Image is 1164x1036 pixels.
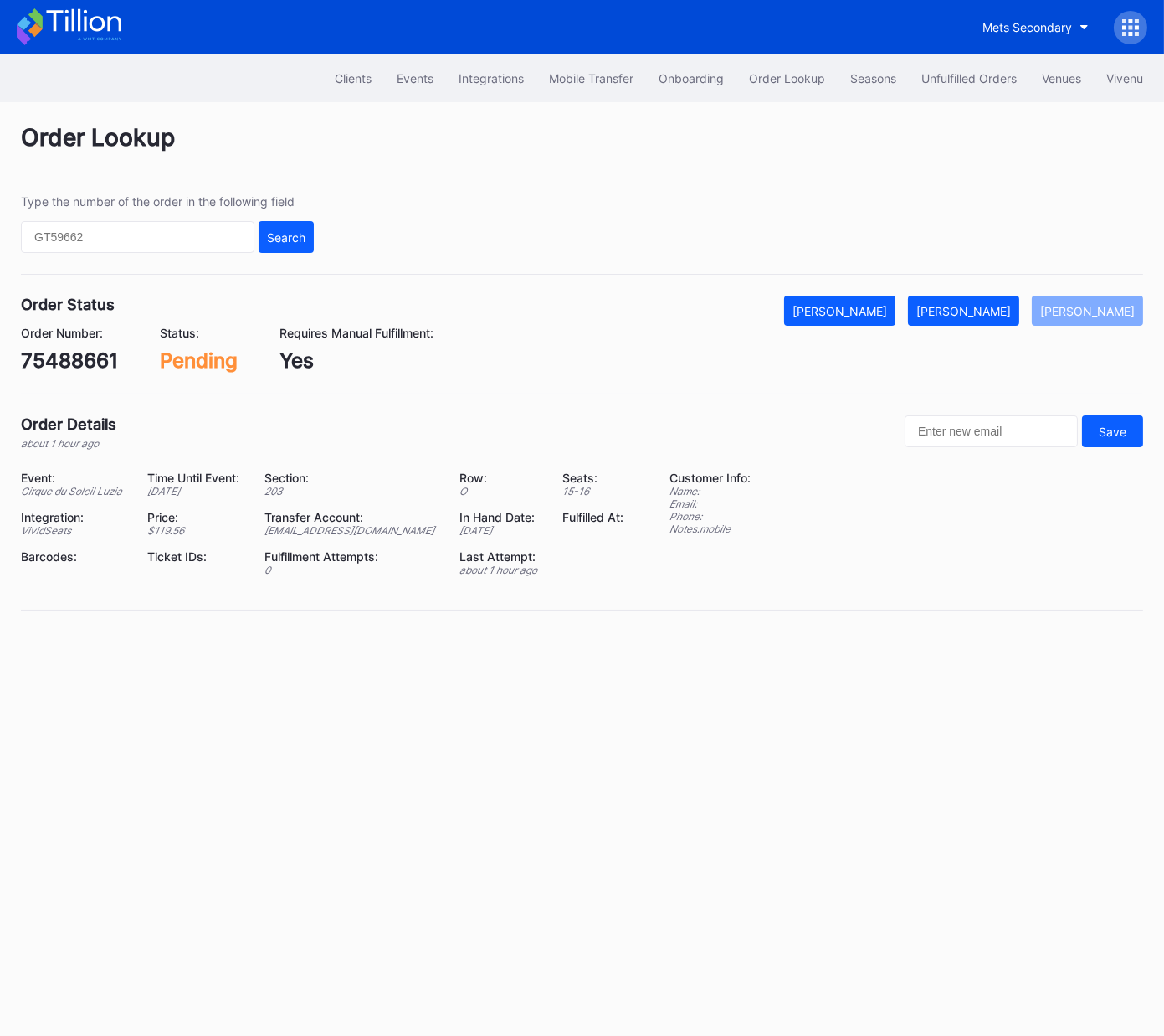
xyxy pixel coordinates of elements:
[459,471,541,485] div: Row:
[147,471,244,485] div: Time Until Event:
[264,549,438,564] div: Fulfillment Attempts:
[646,63,736,94] button: Onboarding
[1082,415,1143,447] button: Save
[784,296,895,326] button: [PERSON_NAME]
[21,123,1143,173] div: Order Lookup
[384,63,446,94] button: Events
[549,71,633,85] div: Mobile Transfer
[264,485,438,497] div: 203
[669,523,751,535] div: Notes: mobile
[160,348,238,373] div: Pending
[264,524,438,537] div: [EMAIL_ADDRESS][DOMAIN_NAME]
[335,71,372,85] div: Clients
[459,485,541,497] div: O
[536,63,646,94] button: Mobile Transfer
[562,471,628,485] div: Seats:
[21,221,254,253] input: GT59662
[669,471,751,485] div: Customer Info:
[749,71,825,85] div: Order Lookup
[264,564,438,576] div: 0
[267,230,305,245] div: Search
[264,471,438,485] div: Section:
[459,549,541,564] div: Last Attempt:
[322,63,384,94] button: Clients
[669,510,751,523] div: Phone:
[669,497,751,510] div: Email:
[21,296,115,313] div: Order Status
[147,549,244,564] div: Ticket IDs:
[1099,425,1126,439] div: Save
[264,510,438,524] div: Transfer Account:
[970,12,1101,43] button: Mets Secondary
[562,485,628,497] div: 15 - 16
[21,549,126,564] div: Barcodes:
[147,524,244,537] div: $ 119.56
[736,63,838,94] button: Order Lookup
[1032,296,1143,326] button: [PERSON_NAME]
[982,20,1072,34] div: Mets Secondary
[792,304,887,318] div: [PERSON_NAME]
[147,485,244,497] div: [DATE]
[909,63,1029,94] button: Unfulfilled Orders
[21,437,116,450] div: about 1 hour ago
[259,221,314,253] button: Search
[459,564,541,576] div: about 1 hour ago
[21,348,118,373] div: 75488661
[21,194,314,209] div: Type the number of the order in the following field
[21,485,126,497] div: Cirque du Soleil Luzia
[279,326,433,340] div: Requires Manual Fulfillment:
[279,348,433,373] div: Yes
[850,71,896,85] div: Seasons
[459,510,541,524] div: In Hand Date:
[669,485,751,497] div: Name:
[21,326,118,340] div: Order Number:
[459,524,541,537] div: [DATE]
[1094,63,1156,94] button: Vivenu
[908,296,1019,326] button: [PERSON_NAME]
[1029,63,1094,94] button: Venues
[921,71,1017,85] div: Unfulfilled Orders
[397,71,433,85] div: Events
[21,510,126,524] div: Integration:
[459,71,524,85] div: Integrations
[659,71,724,85] div: Onboarding
[838,63,909,94] button: Seasons
[160,326,238,340] div: Status:
[21,471,126,485] div: Event:
[916,304,1011,318] div: [PERSON_NAME]
[1042,71,1081,85] div: Venues
[21,524,126,537] div: VividSeats
[147,510,244,524] div: Price:
[21,415,116,433] div: Order Details
[562,510,628,524] div: Fulfilled At:
[1106,71,1143,85] div: Vivenu
[905,415,1078,447] input: Enter new email
[1040,304,1135,318] div: [PERSON_NAME]
[446,63,536,94] button: Integrations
